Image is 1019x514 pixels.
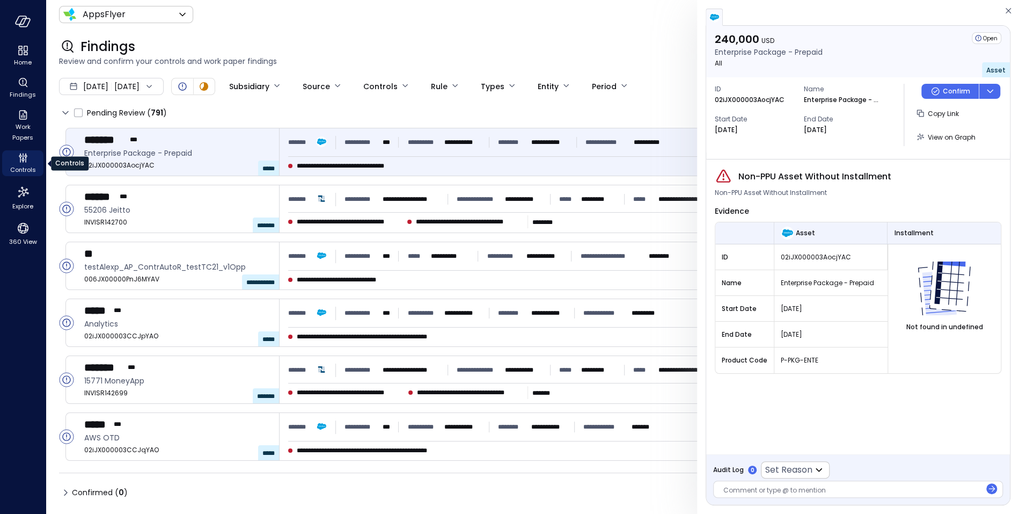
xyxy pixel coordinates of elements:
span: Non-PPU Asset Without Installment [738,170,891,183]
div: Open [59,315,74,330]
p: 02iJX000003AocjYAC [715,95,785,105]
span: Pending Review [87,104,167,121]
span: 360 View [9,236,37,247]
div: Home [2,43,43,69]
div: Subsidiary [229,77,269,96]
div: Open [59,429,74,444]
span: 791 [151,107,163,118]
div: Open [59,258,74,273]
div: Period [592,77,617,96]
button: Confirm [921,84,979,99]
span: Home [14,57,32,68]
p: [DATE] [804,125,827,135]
span: Review and confirm your controls and work paper findings [59,55,1006,67]
span: Not found in undefined [906,322,983,332]
button: Copy Link [913,104,963,122]
div: Work Papers [2,107,43,144]
div: Explore [2,183,43,213]
span: AWS OTD [84,432,270,444]
div: In Progress [197,80,210,93]
span: [DATE] [781,303,881,314]
p: Confirm [943,86,970,97]
span: Start Date [715,114,795,125]
span: Start Date [722,303,767,314]
div: Button group with a nested menu [921,84,1000,99]
span: Enterprise Package - Prepaid [781,278,881,288]
div: Source [303,77,330,96]
p: Enterprise Package - Prepaid [715,46,823,58]
span: [DATE] [83,81,108,92]
span: Work Papers [6,121,39,143]
div: Open [59,201,74,216]
span: Enterprise Package - Prepaid [84,147,270,159]
div: Findings [2,75,43,101]
span: Non-PPU Asset Without Installment [715,187,827,198]
button: View on Graph [913,128,980,146]
div: Open [176,80,189,93]
span: INVISR142699 [84,388,270,399]
span: Findings [10,89,36,100]
img: Icon [63,8,76,21]
span: Controls [10,164,36,175]
span: Name [722,278,767,288]
span: ID [722,252,767,263]
div: Entity [538,77,559,96]
div: Types [481,77,504,96]
div: Open [972,32,1001,44]
span: 55206 Jeitto [84,204,270,216]
span: INVISR142700 [84,217,270,228]
span: Copy Link [928,109,959,118]
div: ( ) [147,107,167,119]
p: Enterprise Package - Prepaid [804,95,879,105]
span: [DATE] [781,329,881,340]
span: Name [804,84,884,95]
div: ( ) [115,487,128,498]
span: Confirmed [72,484,128,501]
span: Evidence [715,206,749,216]
span: 02iJX000003CCJpYAO [84,331,270,342]
span: Audit Log [713,465,744,475]
span: testAlexp_AP_ContrAutoR_testTC21_v1Opp [84,261,270,273]
button: dropdown-icon-button [979,84,1000,99]
span: 006JX00000PnJ6MYAV [84,274,270,285]
p: 1000034 AF integration User [658,365,739,375]
span: USD [761,36,774,45]
span: Analytics [84,318,270,330]
p: All [715,58,823,69]
span: ID [715,84,795,95]
span: Product Code [722,355,767,366]
span: View on Graph [928,133,976,142]
span: End Date [804,114,884,125]
div: Open [59,372,74,387]
div: Controls [51,156,89,170]
span: 02iJX000003AocjYAC [84,160,270,171]
p: AppsFlyer [83,8,126,21]
div: 360 View [2,219,43,248]
span: Explore [12,201,33,212]
span: Asset [986,66,1006,75]
span: Installment [894,228,933,238]
span: Asset [796,228,815,238]
img: Asset [781,227,794,240]
div: Rule [431,77,448,96]
div: Controls [2,150,43,176]
span: Findings [80,38,135,55]
span: 15771 MoneyApp [84,375,270,387]
div: Open [59,144,74,160]
p: [DATE] [715,125,738,135]
span: 0 [119,487,124,498]
p: 1000034 AF integration User [658,194,739,205]
p: 240,000 [715,32,823,46]
p: 0 [751,466,754,474]
div: Controls [363,77,398,96]
span: 02iJX000003CCJqYAO [84,445,270,455]
span: End Date [722,329,767,340]
span: 02iJX000003AocjYAC [781,252,881,263]
span: P-PKG-ENTE [781,355,881,366]
img: salesforce [709,12,720,23]
p: Set Reason [765,464,812,476]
